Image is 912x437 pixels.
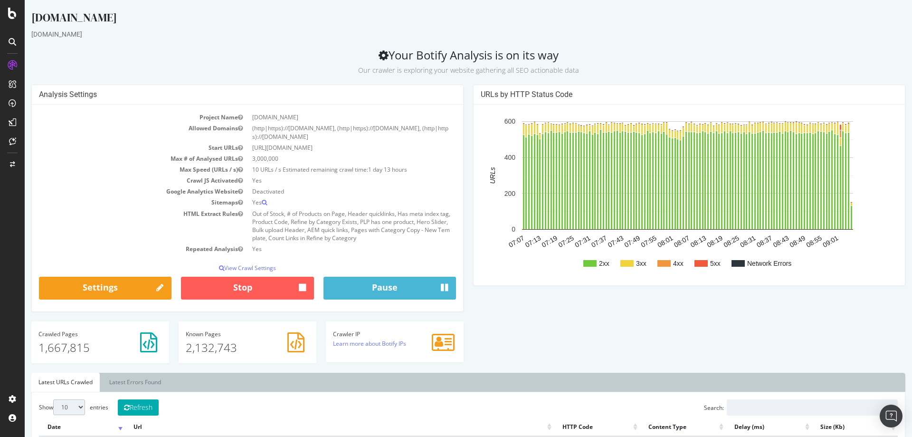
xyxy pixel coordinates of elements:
svg: A chart. [456,112,870,278]
th: HTTP Code: activate to sort column ascending [529,418,615,437]
p: 1,667,815 [14,340,137,356]
td: [DOMAIN_NAME] [223,112,431,123]
text: 08:31 [714,234,732,249]
text: 08:19 [681,234,700,249]
td: Yes [223,175,431,186]
select: Showentries [28,399,60,415]
small: Our crawler is exploring your website gathering all SEO actionable data [333,66,554,75]
a: Latest Errors Found [77,373,143,392]
th: Size (Kb): activate to sort column ascending [787,418,873,437]
text: 07:55 [615,234,633,249]
div: Open Intercom Messenger [880,405,902,427]
label: Show entries [14,399,84,415]
th: Delay (ms): activate to sort column ascending [701,418,787,437]
p: 2,132,743 [161,340,285,356]
text: 07:49 [598,234,617,249]
h2: Your Botify Analysis is on its way [7,49,881,75]
th: Content Type: activate to sort column ascending [615,418,701,437]
td: Google Analytics Website [14,186,223,197]
td: Allowed Domains [14,123,223,142]
td: [URL][DOMAIN_NAME] [223,142,431,153]
text: 08:49 [764,234,782,249]
text: 08:01 [631,234,650,249]
a: Learn more about Botify IPs [308,340,381,348]
div: [DOMAIN_NAME] [7,10,881,29]
a: Settings [14,277,147,300]
td: Crawl JS Activated [14,175,223,186]
p: View Crawl Settings [14,264,431,272]
text: 07:19 [516,234,534,249]
h4: Pages Crawled [14,331,137,337]
a: Latest URLs Crawled [7,373,75,392]
input: Search: [702,399,873,416]
h4: Analysis Settings [14,90,431,99]
h4: Pages Known [161,331,285,337]
text: 08:13 [665,234,683,249]
td: HTML Extract Rules [14,208,223,244]
td: Max Speed (URLs / s) [14,164,223,175]
text: 08:25 [697,234,716,249]
text: 07:37 [565,234,584,249]
text: 09:01 [797,234,815,249]
text: 08:07 [648,234,666,249]
text: 3xx [611,260,622,267]
td: Deactivated [223,186,431,197]
text: 07:43 [582,234,600,249]
td: Yes [223,197,431,208]
text: 07:31 [549,234,567,249]
button: Refresh [93,399,134,416]
td: Out of Stock, # of Products on Page, Header quicklinks, Has meta index tag, Product Code, Refine ... [223,208,431,244]
h4: URLs by HTTP Status Code [456,90,873,99]
td: Start URLs [14,142,223,153]
label: Search: [679,399,873,416]
th: Url: activate to sort column ascending [100,418,529,437]
text: 08:55 [780,234,798,249]
td: 10 URLs / s Estimated remaining crawl time: [223,164,431,175]
button: Stop [156,277,289,300]
text: 400 [480,154,491,161]
text: URLs [464,167,472,184]
text: 07:13 [499,234,518,249]
text: 4xx [648,260,659,267]
text: Network Errors [722,260,767,267]
h4: Crawler IP [308,331,432,337]
td: Sitemaps [14,197,223,208]
span: 1 day 13 hours [343,165,382,174]
th: Date: activate to sort column ascending [14,418,100,437]
text: 5xx [685,260,696,267]
text: 2xx [574,260,585,267]
td: 3,000,000 [223,153,431,164]
text: 600 [480,118,491,126]
text: 08:43 [747,234,766,249]
td: Repeated Analysis [14,243,223,254]
text: 07:25 [532,234,551,249]
text: 200 [480,190,491,197]
button: Pause [299,277,431,300]
td: Project Name [14,112,223,123]
td: Max # of Analysed URLs [14,153,223,164]
text: 0 [487,226,491,233]
td: (http|https)://[DOMAIN_NAME], (http|https)://[DOMAIN_NAME], (http|https)://[DOMAIN_NAME] [223,123,431,142]
text: 08:37 [731,234,749,249]
div: [DOMAIN_NAME] [7,29,881,39]
td: Yes [223,243,431,254]
text: 07:07 [483,234,501,249]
